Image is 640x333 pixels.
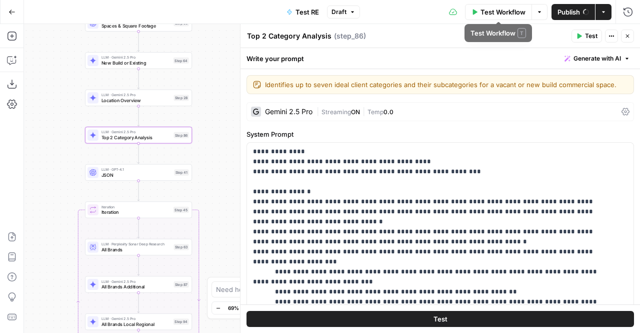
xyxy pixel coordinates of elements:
span: | [316,106,321,116]
span: Test [433,314,447,324]
div: Spaces & Square FootageStep 90 [85,15,192,32]
span: Publish [557,7,580,17]
div: Write your prompt [240,48,640,69]
g: Edge from step_86 to step_41 [137,143,139,163]
span: LLM · Gemini 2.5 Pro [101,92,171,98]
div: IterationIterationStep 45 [85,201,192,218]
button: Test [571,30,602,43]
span: Iteration [101,209,171,216]
button: Test RE [280,4,325,20]
div: Step 86 [173,132,188,138]
span: 69% [228,304,239,312]
textarea: Identifies up to seven ideal client categories and their subcategories for a vacant or new build ... [265,80,627,90]
g: Edge from step_45 to step_63 [137,218,139,238]
span: Iteration [101,204,171,209]
span: LLM · Gemini 2.5 Pro [101,129,171,135]
div: Step 64 [173,58,189,64]
g: Edge from step_64 to step_28 [137,69,139,89]
span: Top 2 Category Analysis [101,134,171,141]
span: LLM · GPT-4.1 [101,167,171,172]
span: JSON [101,171,171,178]
g: Edge from step_41 to step_45 [137,181,139,201]
g: Edge from step_63 to step_87 [137,255,139,275]
span: LLM · Perplexity Sonar Deep Research [101,241,171,247]
div: LLM · Gemini 2.5 ProLocation OverviewStep 28 [85,90,192,106]
span: ON [351,108,360,116]
g: Edge from step_90 to step_64 [137,31,139,51]
div: LLM · Gemini 2.5 ProNew Build or ExistingStep 64 [85,52,192,69]
span: All Brands [101,246,171,253]
span: ( step_86 ) [334,31,366,41]
div: LLM · Gemini 2.5 ProAll Brands AdditionalStep 87 [85,276,192,292]
span: Draft [331,8,346,17]
g: Edge from step_87 to step_94 [137,292,139,312]
div: Step 90 [173,20,188,26]
span: New Build or Existing [101,60,171,67]
button: Test [246,311,634,327]
div: Step 45 [173,207,189,213]
div: Step 41 [174,169,189,175]
button: Generate with AI [560,52,634,65]
button: Publish [551,4,595,20]
span: Streaming [321,108,351,116]
g: Edge from step_28 to step_86 [137,106,139,126]
span: All Brands Additional [101,283,171,290]
span: Generate with AI [573,54,621,63]
div: Step 28 [173,95,188,101]
span: Spaces & Square Footage [101,22,171,29]
span: All Brands Local Regional [101,320,171,327]
span: 0.0 [383,108,393,116]
span: Location Overview [101,97,171,104]
div: Step 94 [173,318,189,324]
div: LLM · Gemini 2.5 ProTop 2 Category AnalysisStep 86 [85,127,192,143]
div: LLM · GPT-4.1JSONStep 41 [85,164,192,181]
span: | [360,106,367,116]
div: LLM · Perplexity Sonar Deep ResearchAll BrandsStep 63 [85,239,192,255]
span: LLM · Gemini 2.5 Pro [101,278,171,284]
span: LLM · Gemini 2.5 Pro [101,316,171,321]
button: Draft [327,6,360,19]
span: LLM · Gemini 2.5 Pro [101,55,171,60]
div: Step 63 [173,244,188,250]
span: Test RE [295,7,319,17]
span: Temp [367,108,383,116]
div: Gemini 2.5 Pro [265,108,312,115]
span: Test Workflow [480,7,525,17]
div: LLM · Gemini 2.5 ProAll Brands Local RegionalStep 94 [85,313,192,330]
span: Test [585,32,597,41]
div: Step 87 [173,281,188,287]
button: Test Workflow [465,4,532,20]
label: System Prompt [246,129,634,139]
textarea: Top 2 Category Analysis [247,31,331,41]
